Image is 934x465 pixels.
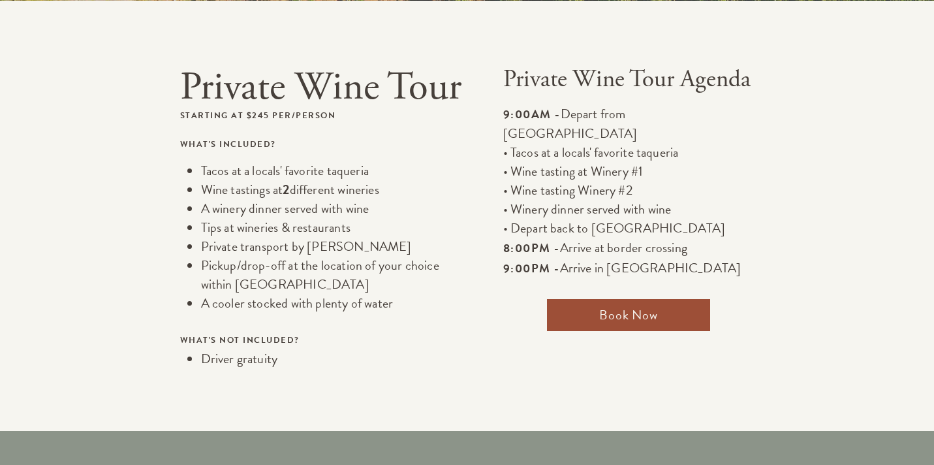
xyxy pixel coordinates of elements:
[503,162,755,181] p: • Wine tasting at Winery #1
[503,104,755,143] p: Depart from [GEOGRAPHIC_DATA]
[180,138,461,151] p: What's included?
[180,66,461,109] h1: Private Wine Tour
[503,219,755,238] p: • Depart back to [GEOGRAPHIC_DATA]
[503,181,755,200] p: • Wine tasting Winery #2
[201,161,461,180] li: Tacos at a locals' favorite taqueria
[547,299,710,331] a: Book Now
[503,200,755,219] p: • Winery dinner served with wine
[180,109,461,122] p: Starting at $245 per/person
[201,237,461,256] li: Private transport by [PERSON_NAME]
[503,66,755,93] p: Private Wine Tour Agenda
[201,256,461,294] li: Pickup/drop-off at the location of your choice within [GEOGRAPHIC_DATA]
[201,180,461,199] li: Wine tastings at different wineries
[503,143,755,162] p: • Tacos at a locals' favorite taqueria
[503,259,560,277] span: 9:00pm -
[503,258,755,278] p: Arrive in [GEOGRAPHIC_DATA]
[283,180,289,199] strong: 2
[201,218,461,237] li: Tips at wineries & restaurants
[201,199,461,218] li: A winery dinner served with wine
[503,105,561,123] span: 9:00am -
[180,334,461,347] p: What's not included?
[503,238,755,258] p: Arrive at border crossing
[503,239,560,257] span: 8:00pm -
[201,294,461,313] li: A cooler stocked with plenty of water
[201,349,461,368] li: Driver gratuity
